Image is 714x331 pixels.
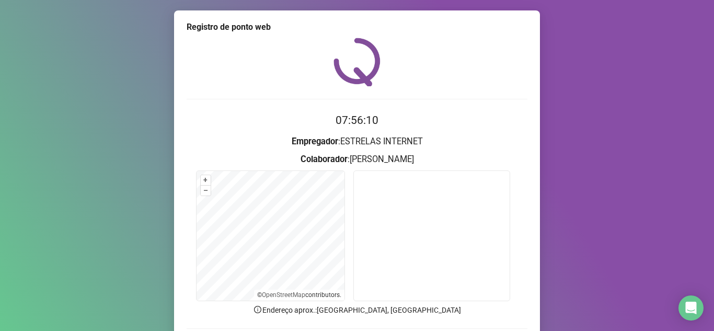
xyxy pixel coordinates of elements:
p: Endereço aprox. : [GEOGRAPHIC_DATA], [GEOGRAPHIC_DATA] [187,304,527,316]
strong: Colaborador [301,154,348,164]
div: Registro de ponto web [187,21,527,33]
div: Open Intercom Messenger [678,295,704,321]
img: QRPoint [333,38,381,86]
h3: : [PERSON_NAME] [187,153,527,166]
span: info-circle [253,305,262,314]
a: OpenStreetMap [262,291,305,299]
li: © contributors. [257,291,341,299]
strong: Empregador [292,136,338,146]
time: 07:56:10 [336,114,378,127]
button: + [201,175,211,185]
button: – [201,186,211,196]
h3: : ESTRELAS INTERNET [187,135,527,149]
